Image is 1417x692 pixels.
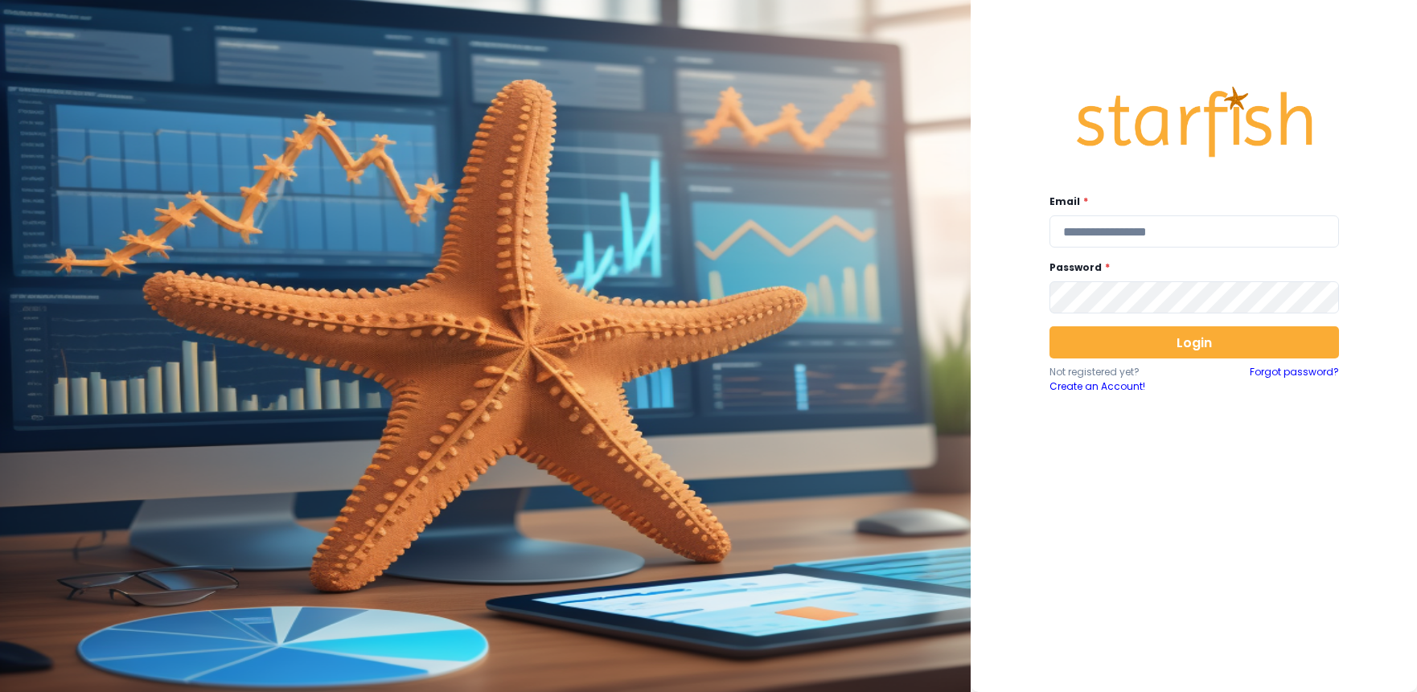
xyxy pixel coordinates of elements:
a: Forgot password? [1250,365,1339,394]
img: Logo.42cb71d561138c82c4ab.png [1074,72,1315,173]
button: Login [1049,326,1339,358]
label: Email [1049,194,1329,209]
p: Not registered yet? [1049,365,1194,379]
label: Password [1049,260,1329,275]
a: Create an Account! [1049,379,1194,394]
